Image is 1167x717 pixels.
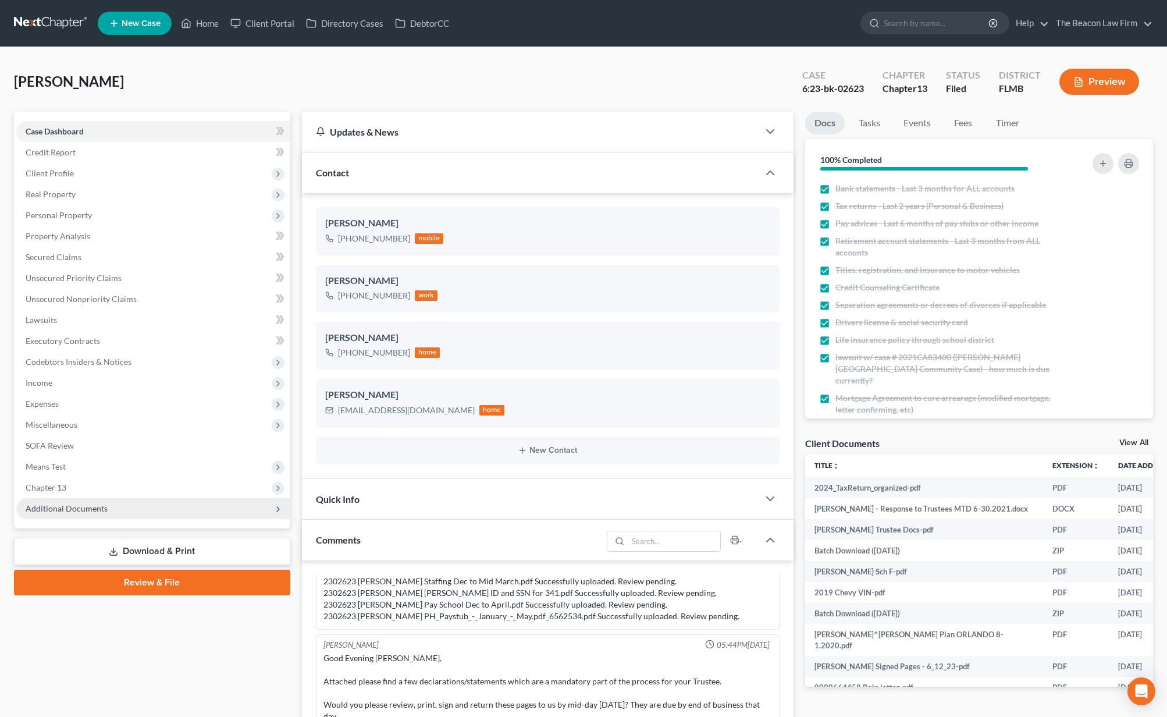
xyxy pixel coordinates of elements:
[832,463,839,470] i: unfold_more
[805,498,1043,519] td: [PERSON_NAME] - Response to Trustees MTD 6-30.2021.docx
[26,252,81,262] span: Secured Claims
[835,392,1056,416] span: Mortgage Agreement to cure arrearage (modified mortgage, letter confirming, etc)
[1043,519,1109,540] td: PDF
[325,216,770,230] div: [PERSON_NAME]
[14,73,124,90] span: [PERSON_NAME]
[849,112,890,134] a: Tasks
[26,399,59,409] span: Expenses
[26,482,66,492] span: Chapter 13
[26,462,66,471] span: Means Test
[338,347,410,358] div: [PHONE_NUMBER]
[175,13,225,34] a: Home
[338,290,410,301] div: [PHONE_NUMBER]
[1043,540,1109,561] td: ZIP
[16,435,290,456] a: SOFA Review
[805,477,1043,498] td: 2024_TaxReturn_organized-pdf
[325,446,770,455] button: New Contact
[14,570,290,595] a: Review & File
[338,404,475,416] div: [EMAIL_ADDRESS][DOMAIN_NAME]
[415,233,444,244] div: mobile
[835,183,1015,194] span: Bank statements - Last 3 months for ALL accounts
[16,142,290,163] a: Credit Report
[415,290,438,301] div: work
[16,289,290,310] a: Unsecured Nonpriority Claims
[16,310,290,331] a: Lawsuits
[1050,13,1152,34] a: The Beacon Law Firm
[999,69,1041,82] div: District
[835,299,1046,311] span: Separation agreements or decrees of divorces if applicable
[1052,461,1100,470] a: Extensionunfold_more
[316,167,349,178] span: Contact
[26,378,52,388] span: Income
[325,274,770,288] div: [PERSON_NAME]
[884,12,990,34] input: Search by name...
[16,268,290,289] a: Unsecured Priority Claims
[338,233,410,244] div: [PHONE_NUMBER]
[835,218,1038,229] span: Pay advices - Last 6 months of pay stubs or other income
[814,461,839,470] a: Titleunfold_more
[1010,13,1049,34] a: Help
[26,315,57,325] span: Lawsuits
[325,388,770,402] div: [PERSON_NAME]
[946,69,980,82] div: Status
[835,352,1056,386] span: lawsuit w/ case # 2021CA83400 ([PERSON_NAME][GEOGRAPHIC_DATA] Community Case) - how much is due c...
[26,420,77,430] span: Miscellaneous
[16,226,290,247] a: Property Analysis
[835,264,1020,276] span: Titles, registration, and insurance to motor vehicles
[802,82,864,95] div: 6:23-bk-02623
[917,83,927,94] span: 13
[1043,561,1109,582] td: PDF
[26,336,100,346] span: Executory Contracts
[717,640,770,651] span: 05:44PM[DATE]
[16,121,290,142] a: Case Dashboard
[26,357,131,367] span: Codebtors Insiders & Notices
[805,112,845,134] a: Docs
[835,334,994,346] span: Life insurance policy through school district
[16,247,290,268] a: Secured Claims
[835,200,1004,212] span: Tax returns - Last 2 years (Personal & Business)
[1043,677,1109,698] td: PDF
[16,331,290,352] a: Executory Contracts
[835,317,968,328] span: Drivers license & social security card
[1043,603,1109,624] td: ZIP
[26,168,74,178] span: Client Profile
[1059,69,1139,95] button: Preview
[999,82,1041,95] div: FLMB
[805,437,880,449] div: Client Documents
[883,69,927,82] div: Chapter
[894,112,940,134] a: Events
[1119,439,1148,447] a: View All
[26,294,137,304] span: Unsecured Nonpriority Claims
[389,13,455,34] a: DebtorCC
[1127,677,1155,705] div: Open Intercom Messenger
[835,235,1056,258] span: Retirement account statements - Last 3 months from ALL accounts
[1043,498,1109,519] td: DOCX
[26,441,74,450] span: SOFA Review
[1043,477,1109,498] td: PDF
[835,282,940,293] span: Credit Counseling Certificate
[26,147,76,157] span: Credit Report
[805,677,1043,698] td: 0000664458 Rein letter-pdf
[225,13,300,34] a: Client Portal
[300,13,389,34] a: Directory Cases
[316,534,361,545] span: Comments
[805,582,1043,603] td: 2019 Chevy VIN-pdf
[415,347,440,358] div: home
[946,82,980,95] div: Filed
[26,231,90,241] span: Property Analysis
[26,189,76,199] span: Real Property
[805,603,1043,624] td: Batch Download ([DATE])
[628,531,720,551] input: Search...
[805,519,1043,540] td: [PERSON_NAME] Trustee Docs-pdf
[805,624,1043,656] td: [PERSON_NAME]^[PERSON_NAME] Plan ORLANDO 8-1.2020.pdf
[316,494,360,505] span: Quick Info
[1043,624,1109,656] td: PDF
[883,82,927,95] div: Chapter
[805,656,1043,677] td: [PERSON_NAME] Signed Pages - 6_12_23-pdf
[122,19,161,28] span: New Case
[26,273,122,283] span: Unsecured Priority Claims
[987,112,1029,134] a: Timer
[323,640,379,651] div: [PERSON_NAME]
[1043,656,1109,677] td: PDF
[316,126,745,138] div: Updates & News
